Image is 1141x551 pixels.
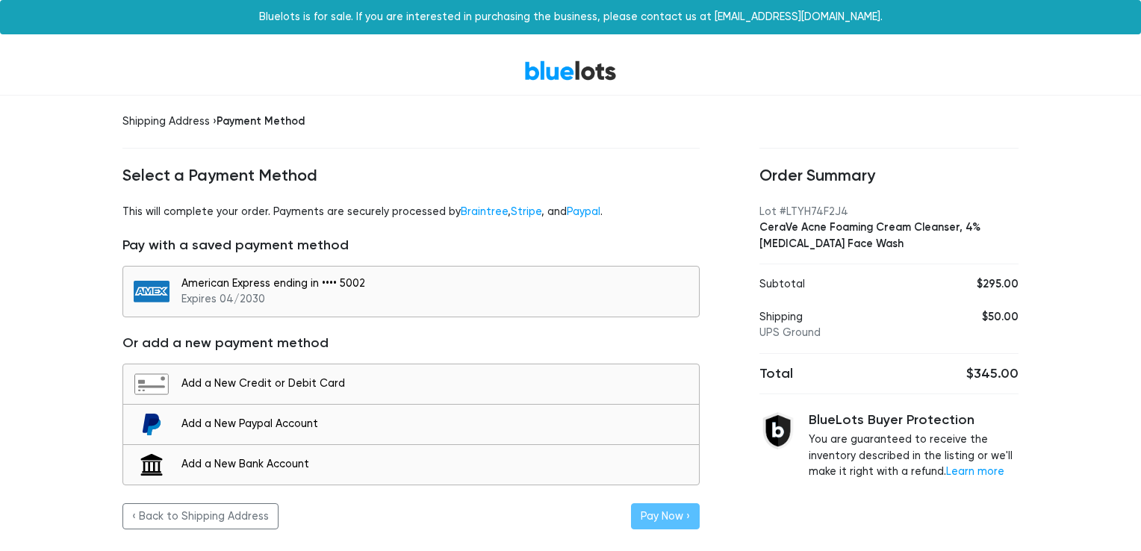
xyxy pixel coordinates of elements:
[524,60,617,81] a: BlueLots
[181,376,691,392] div: Add a New Credit or Debit Card
[759,220,1019,252] div: CeraVe Acne Foaming Cream Cleanser, 4% [MEDICAL_DATA] Face Wash
[809,412,1019,479] div: You are guaranteed to receive the inventory described in the listing or we'll make it right with ...
[759,366,877,382] h5: Total
[759,166,1019,186] h4: Order Summary
[122,266,700,317] button: American Express ending in •••• 5002 Expires 04/2030
[511,205,541,218] a: Stripe
[631,503,700,530] button: Pay Now ›
[134,281,170,302] img: american_express-68142414e495749094bad6c55766ee9bcc02a3fbe499744be35b0b080c4d57bd.svg
[748,309,936,341] div: Shipping
[461,205,508,218] a: Braintree
[122,166,700,186] h4: Select a Payment Method
[122,404,700,445] button: Add a New Paypal Account
[134,414,170,435] img: paypal-e45154e64af83914f1bfc5ccaef5e45ad9219bcc487a140f8d53ba0aa7adc10c.svg
[181,275,691,308] div: American Express ending in •••• 5002
[947,276,1019,293] div: $295.00
[122,364,700,405] button: Add a New Credit or Debit Card
[567,205,600,218] a: Paypal
[759,412,797,449] img: buyer_protection_shield-3b65640a83011c7d3ede35a8e5a80bfdfaa6a97447f0071c1475b91a4b0b3d01.png
[122,503,279,530] a: ‹ Back to Shipping Address
[809,412,1019,429] h5: BlueLots Buyer Protection
[901,366,1019,382] h5: $345.00
[947,309,1019,326] div: $50.00
[134,373,170,395] img: credit_card4-aa67a425a2d22b74fb5ad9a7b6498f45fc14ea0603bbdb5b951528953f6bd625.svg
[181,293,265,305] span: Expires 04/2030
[759,326,821,339] span: UPS Ground
[748,276,936,293] div: Subtotal
[122,444,700,485] button: Add a New Bank Account
[217,114,305,128] span: Payment Method
[122,335,700,352] h5: Or add a new payment method
[946,465,1004,478] a: Learn more
[759,204,1019,220] div: Lot #LTYH74F2J4
[181,416,691,432] div: Add a New Paypal Account
[181,456,691,473] div: Add a New Bank Account
[122,113,700,130] div: Shipping Address ›
[122,204,700,220] p: This will complete your order. Payments are securely processed by , , and .
[134,454,170,476] img: bank_building-47134c95dd6db366968c74e7de1e0c8476399df1e88d702a15913f4c9ea43779.svg
[122,237,700,254] h5: Pay with a saved payment method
